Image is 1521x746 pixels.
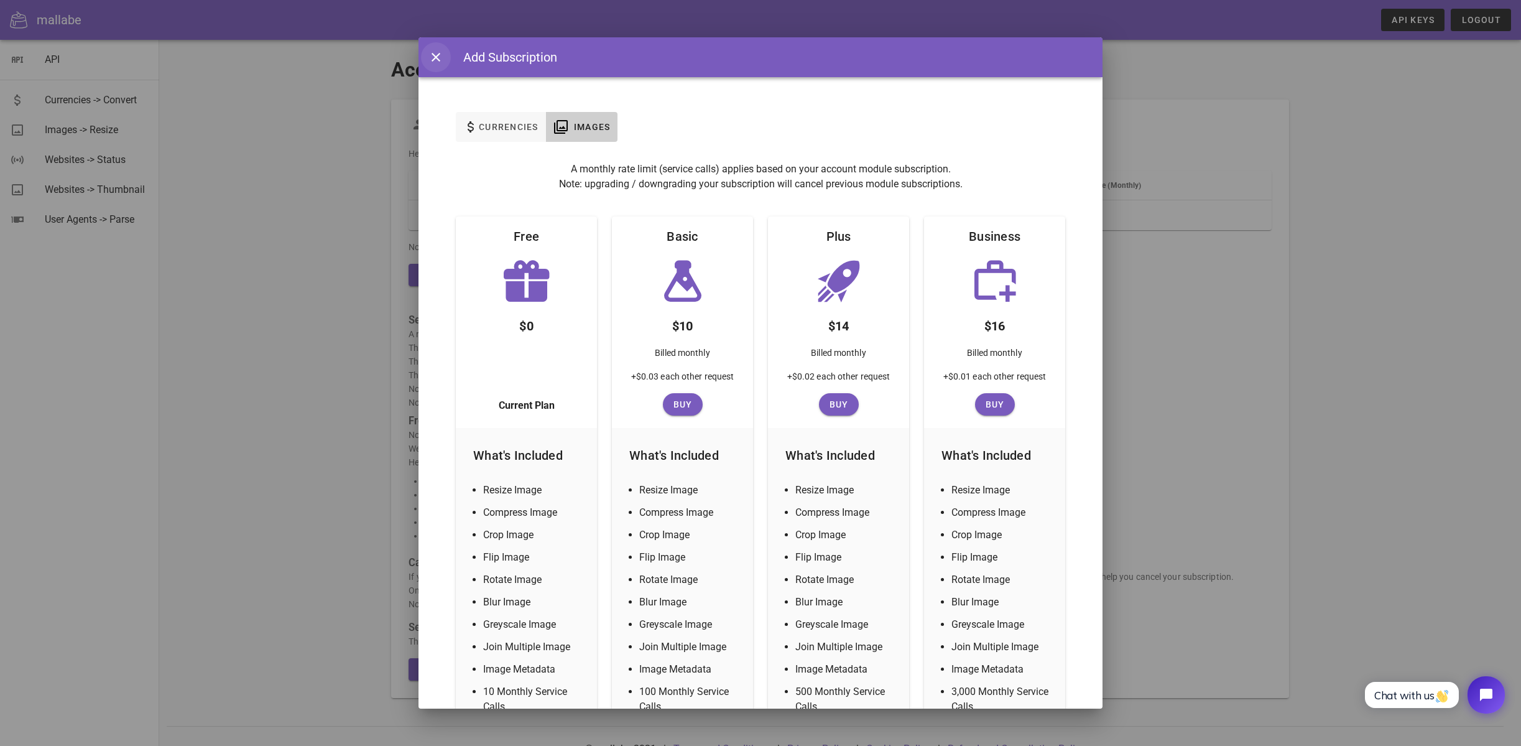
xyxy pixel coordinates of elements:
div: Basic [657,217,708,256]
li: Blur Image [639,595,741,610]
li: Join Multiple Image [639,640,741,655]
li: Greyscale Image [639,617,741,632]
div: Free [504,217,549,256]
li: 3,000 Monthly Service Calls [951,684,1053,714]
div: What's Included [775,436,902,475]
li: Image Metadata [483,662,585,677]
li: Crop Image [483,528,585,543]
div: Billed monthly [645,341,719,370]
li: Flip Image [795,550,897,565]
span: Currencies [478,122,539,132]
li: Resize Image [951,483,1053,498]
li: Compress Image [639,505,741,520]
button: Currencies [456,112,546,142]
li: Rotate Image [795,572,897,587]
button: Buy [975,393,1015,416]
div: $0 [509,306,543,341]
span: Buy [824,399,854,409]
span: Images [573,122,611,132]
div: Plus [816,217,861,256]
div: Add Subscription [451,48,557,67]
div: $16 [974,306,1015,341]
div: +$0.02 each other request [777,370,900,393]
li: Resize Image [639,483,741,498]
li: 100 Monthly Service Calls [639,684,741,714]
li: Greyscale Image [951,617,1053,632]
li: Join Multiple Image [483,640,585,655]
button: Buy [819,393,859,416]
li: Blur Image [795,595,897,610]
li: Rotate Image [483,572,585,587]
button: Images [546,112,618,142]
li: 10 Monthly Service Calls [483,684,585,714]
iframe: Tidio Chat [1351,666,1515,724]
div: $10 [662,306,703,341]
button: Buy [663,393,703,416]
span: Current Plan [499,398,555,413]
div: Business [959,217,1030,256]
li: Join Multiple Image [795,640,897,655]
div: +$0.03 each other request [621,370,744,393]
li: Compress Image [483,505,585,520]
li: Resize Image [795,483,897,498]
li: Greyscale Image [795,617,897,632]
li: Compress Image [951,505,1053,520]
li: Rotate Image [639,572,741,587]
li: Join Multiple Image [951,640,1053,655]
li: Resize Image [483,483,585,498]
li: Crop Image [951,528,1053,543]
span: Buy [980,399,1010,409]
li: Greyscale Image [483,617,585,632]
li: Crop Image [795,528,897,543]
div: What's Included [463,436,589,475]
p: A monthly rate limit (service calls) applies based on your account module subscription. Note: upg... [456,162,1065,192]
div: Billed monthly [801,341,876,370]
li: Compress Image [795,505,897,520]
li: Image Metadata [795,662,897,677]
li: Crop Image [639,528,741,543]
li: Flip Image [951,550,1053,565]
span: Buy [668,399,698,409]
div: +$0.01 each other request [933,370,1056,393]
li: Image Metadata [639,662,741,677]
li: Flip Image [483,550,585,565]
div: $14 [818,306,859,341]
li: Blur Image [483,595,585,610]
div: What's Included [619,436,746,475]
li: Blur Image [951,595,1053,610]
div: What's Included [932,436,1058,475]
div: Billed monthly [957,341,1032,370]
li: Rotate Image [951,572,1053,587]
li: Flip Image [639,550,741,565]
li: 500 Monthly Service Calls [795,684,897,714]
li: Image Metadata [951,662,1053,677]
